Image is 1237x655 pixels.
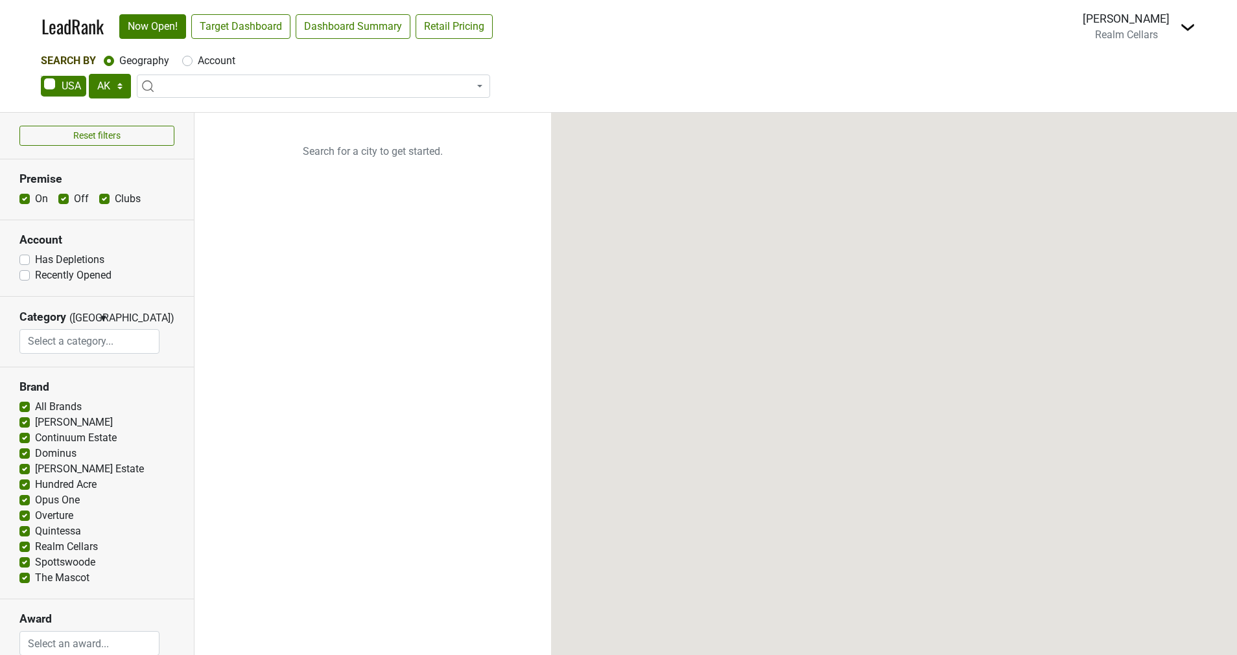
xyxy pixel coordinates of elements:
label: Off [74,191,89,207]
input: Select a category... [20,329,159,354]
span: ([GEOGRAPHIC_DATA]) [69,310,95,329]
a: LeadRank [41,13,104,40]
span: ▼ [99,312,108,324]
label: [PERSON_NAME] Estate [35,461,144,477]
label: Quintessa [35,523,81,539]
label: All Brands [35,399,82,415]
label: Hundred Acre [35,477,97,492]
label: Realm Cellars [35,539,98,555]
a: Retail Pricing [416,14,493,39]
label: On [35,191,48,207]
h3: Category [19,310,66,324]
label: Continuum Estate [35,430,117,446]
h3: Award [19,612,174,626]
h3: Brand [19,380,174,394]
label: Overture [35,508,73,523]
a: Dashboard Summary [296,14,410,39]
label: Spottswoode [35,555,95,570]
label: Account [198,53,235,69]
div: [PERSON_NAME] [1083,10,1170,27]
label: The Mascot [35,570,89,586]
label: Recently Opened [35,268,112,283]
label: Clubs [115,191,141,207]
button: Reset filters [19,126,174,146]
a: Now Open! [119,14,186,39]
span: Realm Cellars [1095,29,1158,41]
label: Opus One [35,492,80,508]
img: Dropdown Menu [1180,19,1196,35]
p: Search for a city to get started. [194,113,551,190]
label: Has Depletions [35,252,104,268]
span: Search By [41,54,96,67]
a: Target Dashboard [191,14,290,39]
label: Geography [119,53,169,69]
label: [PERSON_NAME] [35,415,113,430]
h3: Premise [19,172,174,186]
label: Dominus [35,446,77,461]
h3: Account [19,233,174,247]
